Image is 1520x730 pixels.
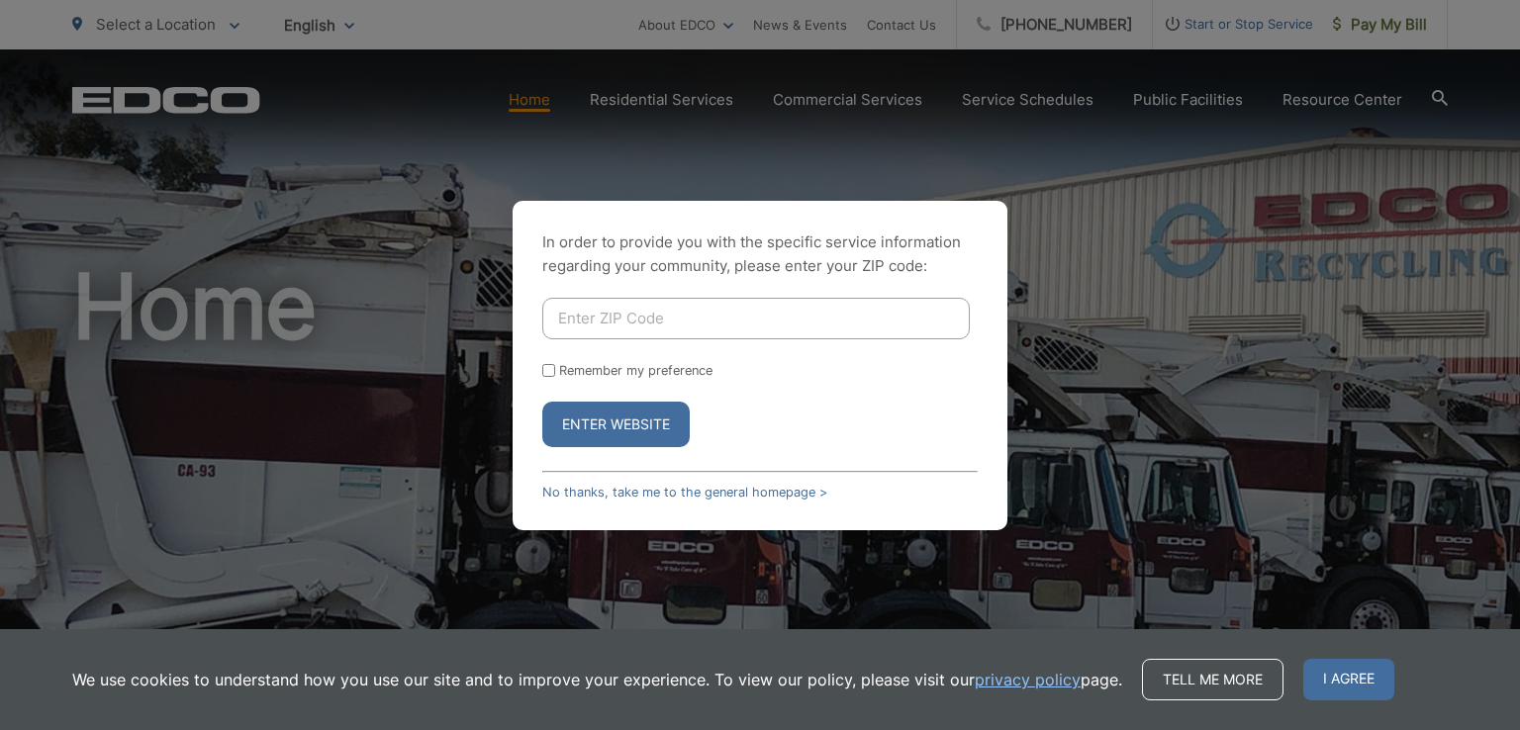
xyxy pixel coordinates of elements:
a: No thanks, take me to the general homepage > [542,485,827,500]
input: Enter ZIP Code [542,298,970,339]
label: Remember my preference [559,363,712,378]
span: I agree [1303,659,1394,700]
p: In order to provide you with the specific service information regarding your community, please en... [542,230,978,278]
button: Enter Website [542,402,690,447]
a: Tell me more [1142,659,1283,700]
a: privacy policy [975,668,1081,691]
p: We use cookies to understand how you use our site and to improve your experience. To view our pol... [72,668,1122,691]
